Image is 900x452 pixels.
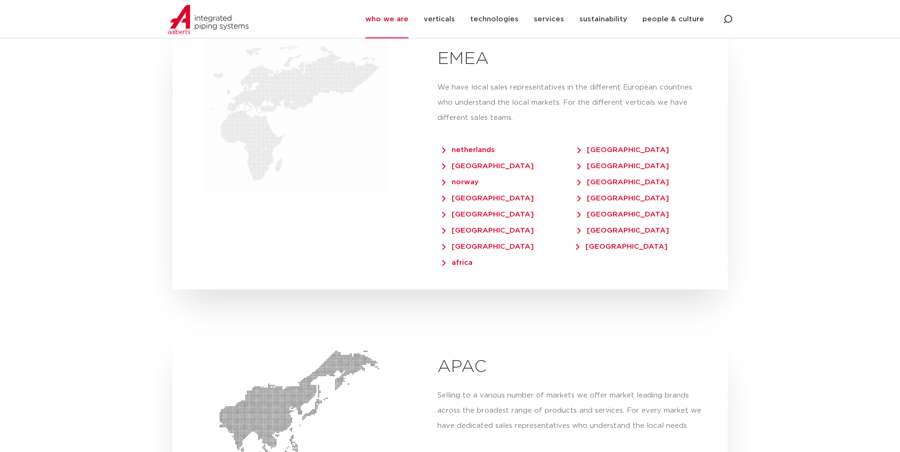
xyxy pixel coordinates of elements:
span: [GEOGRAPHIC_DATA] [577,163,669,170]
a: netherlands [442,142,509,154]
span: [GEOGRAPHIC_DATA] [577,195,669,202]
span: netherlands [442,146,495,154]
a: [GEOGRAPHIC_DATA] [442,158,548,170]
span: [GEOGRAPHIC_DATA] [442,243,534,250]
p: We have local sales representatives in the different European countries who understand the local ... [437,80,709,126]
h2: APAC [437,356,709,379]
span: [GEOGRAPHIC_DATA] [442,227,534,234]
span: [GEOGRAPHIC_DATA] [577,179,669,186]
span: [GEOGRAPHIC_DATA] [576,243,668,250]
a: [GEOGRAPHIC_DATA] [577,206,683,218]
a: [GEOGRAPHIC_DATA] [442,222,548,234]
span: [GEOGRAPHIC_DATA] [442,211,534,218]
span: norway [442,179,479,186]
span: [GEOGRAPHIC_DATA] [577,146,669,154]
p: Selling to a various number of markets we offer market leading brands across the broadest range o... [437,388,709,434]
span: [GEOGRAPHIC_DATA] [577,211,669,218]
a: [GEOGRAPHIC_DATA] [577,222,683,234]
a: [GEOGRAPHIC_DATA] [577,174,683,186]
a: [GEOGRAPHIC_DATA] [442,206,548,218]
span: [GEOGRAPHIC_DATA] [442,163,534,170]
span: [GEOGRAPHIC_DATA] [442,195,534,202]
a: africa [442,254,487,266]
a: [GEOGRAPHIC_DATA] [576,238,682,250]
span: [GEOGRAPHIC_DATA] [577,227,669,234]
a: norway [442,174,493,186]
a: [GEOGRAPHIC_DATA] [577,190,683,202]
span: africa [442,259,473,266]
a: [GEOGRAPHIC_DATA] [577,142,683,154]
h2: EMEA [437,48,709,71]
a: [GEOGRAPHIC_DATA] [442,190,548,202]
a: [GEOGRAPHIC_DATA] [577,158,683,170]
a: [GEOGRAPHIC_DATA] [442,238,548,250]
